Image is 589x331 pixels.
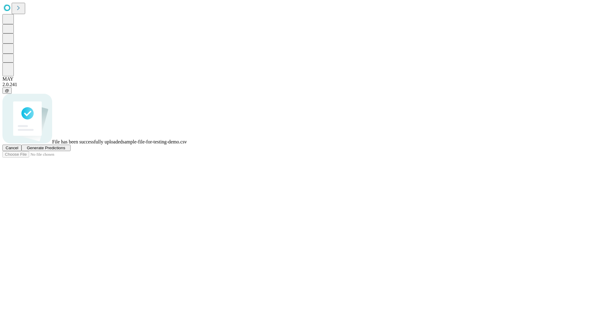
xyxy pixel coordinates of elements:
button: Generate Predictions [21,145,71,151]
span: Cancel [6,146,18,150]
button: @ [2,87,12,94]
div: MAY [2,76,587,82]
span: sample-file-for-testing-demo.csv [122,139,187,144]
div: 2.0.241 [2,82,587,87]
button: Cancel [2,145,21,151]
span: Generate Predictions [27,146,65,150]
span: File has been successfully uploaded [52,139,122,144]
span: @ [5,88,9,93]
